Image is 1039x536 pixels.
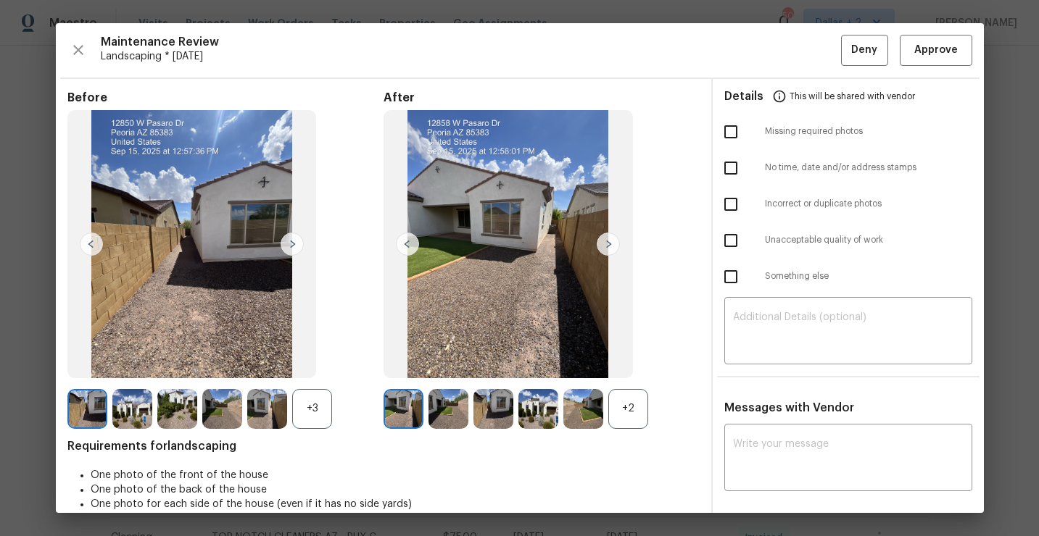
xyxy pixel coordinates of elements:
[790,79,915,114] span: This will be shared with vendor
[608,389,648,429] div: +2
[292,389,332,429] div: +3
[713,222,984,259] div: Unacceptable quality of work
[765,270,972,282] span: Something else
[396,233,419,256] img: left-chevron-button-url
[713,186,984,222] div: Incorrect or duplicate photos
[101,49,841,64] span: Landscaping * [DATE]
[80,233,103,256] img: left-chevron-button-url
[841,35,888,66] button: Deny
[713,150,984,186] div: No time, date and/or address stamps
[765,162,972,174] span: No time, date and/or address stamps
[101,35,841,49] span: Maintenance Review
[765,234,972,246] span: Unacceptable quality of work
[597,233,620,256] img: right-chevron-button-url
[851,41,877,59] span: Deny
[914,41,958,59] span: Approve
[91,468,700,482] li: One photo of the front of the house
[900,35,972,66] button: Approve
[91,497,700,511] li: One photo for each side of the house (even if it has no side yards)
[713,114,984,150] div: Missing required photos
[765,125,972,138] span: Missing required photos
[765,198,972,210] span: Incorrect or duplicate photos
[384,91,700,105] span: After
[67,91,384,105] span: Before
[713,259,984,295] div: Something else
[67,439,700,453] span: Requirements for landscaping
[724,79,763,114] span: Details
[724,402,854,414] span: Messages with Vendor
[91,482,700,497] li: One photo of the back of the house
[281,233,304,256] img: right-chevron-button-url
